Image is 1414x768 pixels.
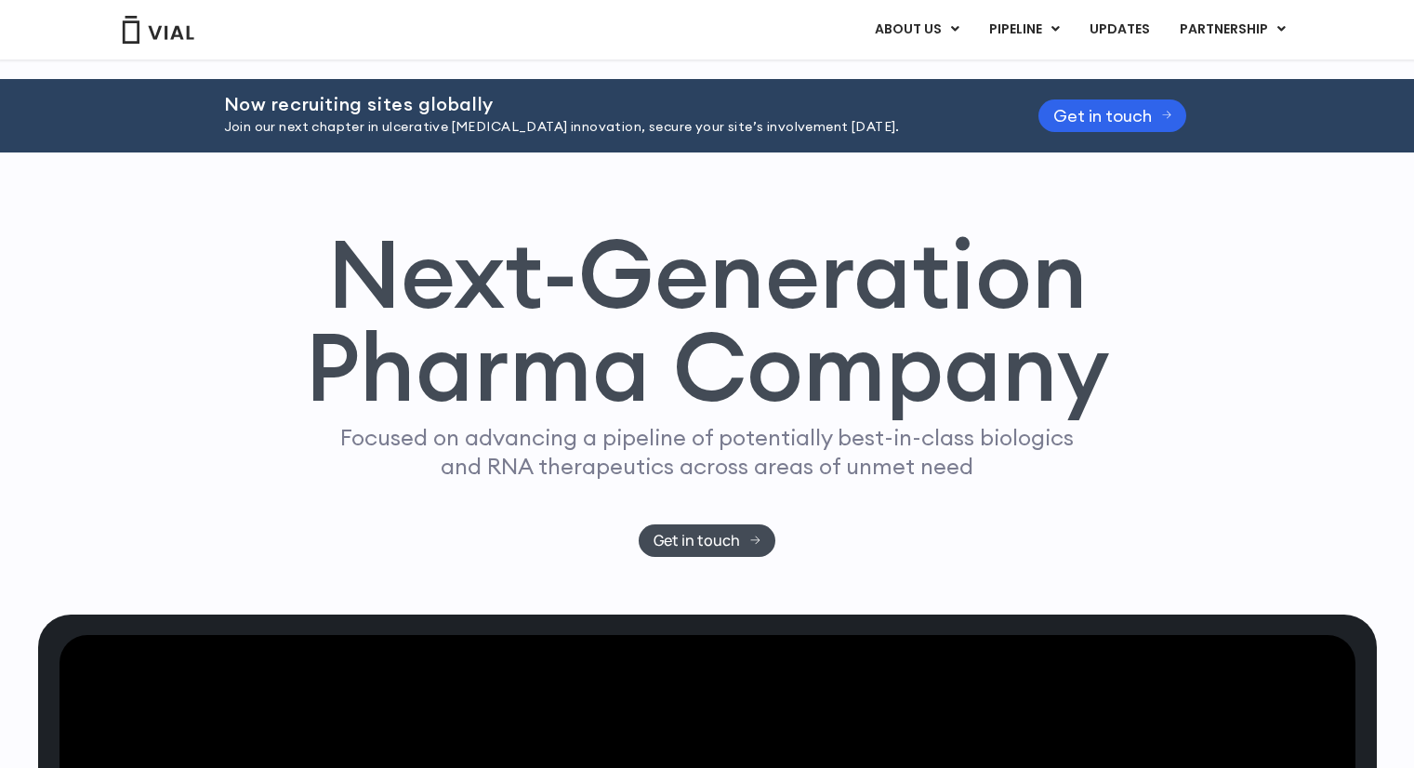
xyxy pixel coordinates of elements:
span: Get in touch [1053,109,1152,123]
a: PARTNERSHIPMenu Toggle [1165,14,1301,46]
p: Join our next chapter in ulcerative [MEDICAL_DATA] innovation, secure your site’s involvement [DA... [224,117,992,138]
a: Get in touch [639,524,775,557]
p: Focused on advancing a pipeline of potentially best-in-class biologics and RNA therapeutics acros... [333,423,1082,481]
span: Get in touch [654,534,740,548]
a: Get in touch [1038,99,1187,132]
h2: Now recruiting sites globally [224,94,992,114]
a: UPDATES [1075,14,1164,46]
h1: Next-Generation Pharma Company [305,227,1110,415]
a: ABOUT USMenu Toggle [860,14,973,46]
img: Vial Logo [121,16,195,44]
a: PIPELINEMenu Toggle [974,14,1074,46]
